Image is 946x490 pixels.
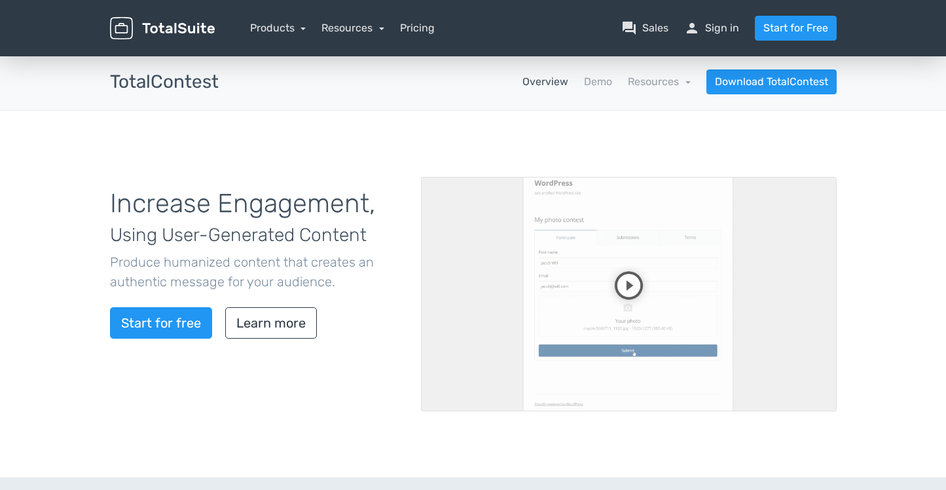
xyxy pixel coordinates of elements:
h3: TotalContest [110,72,219,92]
a: Learn more [225,307,317,339]
span: person [684,20,700,36]
h1: Increase Engagement, [110,189,401,247]
a: personSign in [684,20,739,36]
a: Overview [522,74,568,90]
a: Resources [321,22,384,34]
a: Pricing [400,20,435,36]
p: Produce humanized content that creates an authentic message for your audience. [110,252,401,292]
span: question_answer [621,20,637,36]
a: Demo [584,74,612,90]
a: Start for Free [755,16,837,41]
a: Resources [628,75,691,88]
a: Download TotalContest [706,69,837,94]
a: Products [250,22,306,34]
a: Start for free [110,307,212,339]
span: Using User-Generated Content [110,224,367,246]
a: question_answerSales [621,20,668,36]
img: TotalSuite for WordPress [110,17,215,40]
